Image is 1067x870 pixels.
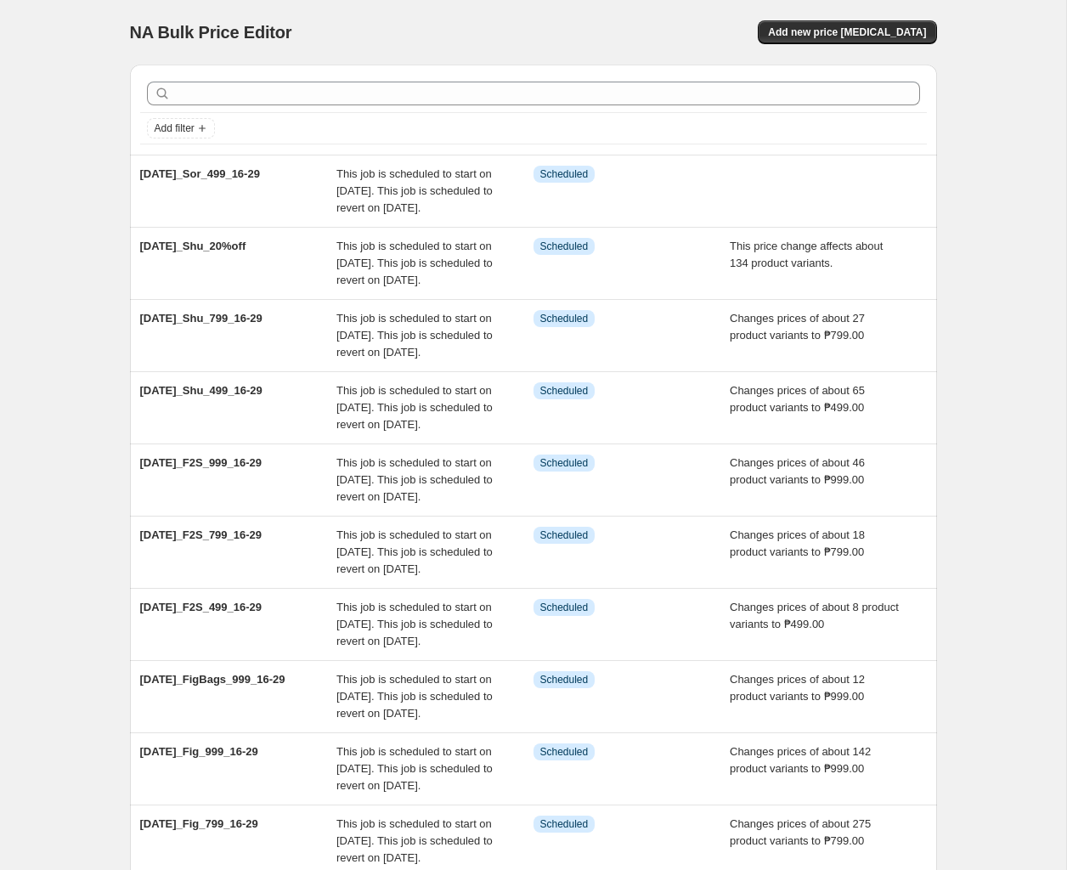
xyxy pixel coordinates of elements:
span: [DATE]_Fig_999_16-29 [140,745,258,758]
span: This job is scheduled to start on [DATE]. This job is scheduled to revert on [DATE]. [336,167,493,214]
span: This job is scheduled to start on [DATE]. This job is scheduled to revert on [DATE]. [336,528,493,575]
span: Scheduled [540,167,589,181]
span: Add new price [MEDICAL_DATA] [768,25,926,39]
span: [DATE]_F2S_999_16-29 [140,456,263,469]
span: [DATE]_F2S_799_16-29 [140,528,263,541]
span: Scheduled [540,312,589,325]
span: Scheduled [540,456,589,470]
span: Scheduled [540,673,589,686]
span: [DATE]_Shu_20%off [140,240,246,252]
span: [DATE]_Shu_799_16-29 [140,312,263,325]
span: Scheduled [540,240,589,253]
button: Add filter [147,118,215,138]
span: [DATE]_Shu_499_16-29 [140,384,263,397]
span: Changes prices of about 142 product variants to ₱999.00 [730,745,871,775]
span: Changes prices of about 18 product variants to ₱799.00 [730,528,865,558]
span: NA Bulk Price Editor [130,23,292,42]
span: Scheduled [540,817,589,831]
span: [DATE]_Sor_499_16-29 [140,167,260,180]
span: This job is scheduled to start on [DATE]. This job is scheduled to revert on [DATE]. [336,240,493,286]
span: Changes prices of about 46 product variants to ₱999.00 [730,456,865,486]
span: Changes prices of about 12 product variants to ₱999.00 [730,673,865,703]
span: Changes prices of about 8 product variants to ₱499.00 [730,601,899,630]
span: This job is scheduled to start on [DATE]. This job is scheduled to revert on [DATE]. [336,817,493,864]
span: Scheduled [540,384,589,398]
span: This job is scheduled to start on [DATE]. This job is scheduled to revert on [DATE]. [336,456,493,503]
span: Scheduled [540,601,589,614]
span: Scheduled [540,745,589,759]
span: Changes prices of about 27 product variants to ₱799.00 [730,312,865,342]
span: [DATE]_Fig_799_16-29 [140,817,258,830]
span: Changes prices of about 275 product variants to ₱799.00 [730,817,871,847]
span: This job is scheduled to start on [DATE]. This job is scheduled to revert on [DATE]. [336,745,493,792]
span: Changes prices of about 65 product variants to ₱499.00 [730,384,865,414]
span: [DATE]_F2S_499_16-29 [140,601,263,613]
span: [DATE]_FigBags_999_16-29 [140,673,285,686]
span: Add filter [155,121,195,135]
span: This job is scheduled to start on [DATE]. This job is scheduled to revert on [DATE]. [336,384,493,431]
span: This job is scheduled to start on [DATE]. This job is scheduled to revert on [DATE]. [336,601,493,647]
span: Scheduled [540,528,589,542]
button: Add new price [MEDICAL_DATA] [758,20,936,44]
span: This job is scheduled to start on [DATE]. This job is scheduled to revert on [DATE]. [336,312,493,359]
span: This job is scheduled to start on [DATE]. This job is scheduled to revert on [DATE]. [336,673,493,720]
span: This price change affects about 134 product variants. [730,240,883,269]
